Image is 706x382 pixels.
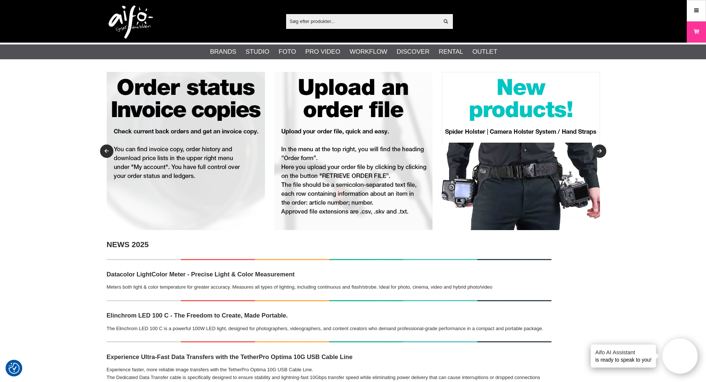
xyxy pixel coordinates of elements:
img: NEWS! [107,259,551,260]
img: Annonce:RET002 banner-resel-upload-bgr.jpg [274,72,432,230]
a: Rental [439,47,463,57]
img: Annonce:RET003 banner-resel-account-bgr.jpg [107,72,265,230]
a: Discover [397,47,430,57]
button: Previous [100,145,113,158]
img: NEWS! [107,341,551,342]
p: The Elinchrom LED 100 C is a powerful 100W LED light, designed for photographers, videographers, ... [107,325,551,333]
img: Annonce:RET009 banner-resel-new-spihol.jpg [442,72,600,230]
strong: Datacolor LightColor Meter - Precise Light & Color Measurement [107,271,295,278]
a: Brands [210,47,236,57]
strong: Elinchrom LED 100 C - The Freedom to Create, Made Portable. [107,312,288,319]
img: Revisit consent button [9,363,20,374]
img: NEWS! [107,300,551,301]
div: is ready to speak to you! [591,345,656,368]
strong: Experience Ultra-Fast Data Transfers with the TetherPro Optima 10G USB Cable Line [107,353,353,361]
button: Next [593,145,606,158]
input: Søg efter produkter... [286,16,439,27]
a: Outlet [473,47,497,57]
img: logo.png [109,6,153,39]
a: Foto [279,47,296,57]
button: Samtykkepræferencer [9,362,20,375]
a: Pro Video [305,47,340,57]
p: Meters both light & color temperature for greater accuracy. Measures all types of lighting, inclu... [107,283,551,291]
a: Workflow [349,47,387,57]
h4: Aifo AI Assistant [595,348,652,356]
a: Studio [246,47,269,57]
h2: NEWS 2025 [107,239,551,250]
